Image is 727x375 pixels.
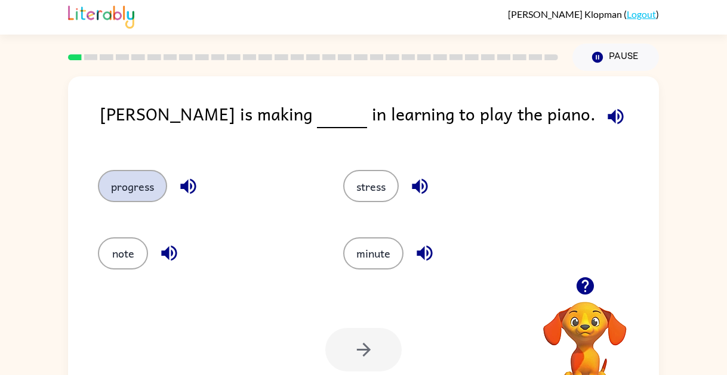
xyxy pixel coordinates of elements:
button: note [98,237,148,269]
button: Pause [572,44,659,71]
button: progress [98,170,167,202]
a: Logout [627,8,656,20]
div: ( ) [508,8,659,20]
span: [PERSON_NAME] Klopman [508,8,624,20]
div: [PERSON_NAME] is making in learning to play the piano. [100,100,659,146]
button: stress [343,170,399,202]
img: Literably [68,2,134,29]
button: minute [343,237,403,269]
